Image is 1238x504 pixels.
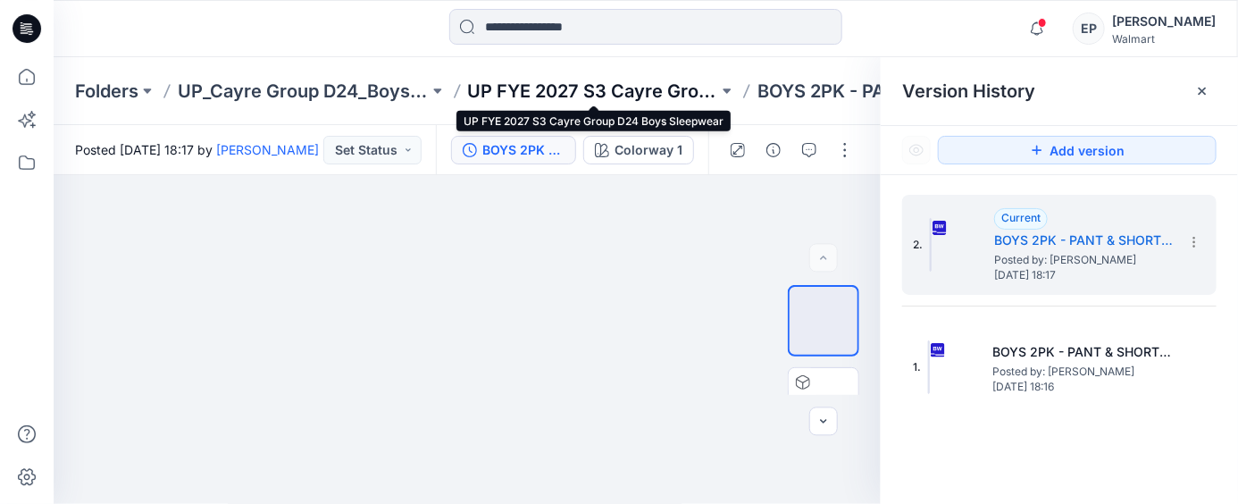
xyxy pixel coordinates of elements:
img: BOYS 2PK - PANT & SHORT - SHORT [928,340,930,394]
button: Details [759,136,788,164]
button: Add version [938,136,1217,164]
span: [DATE] 18:16 [992,381,1171,393]
span: Posted by: Elvira Pena [994,251,1173,269]
div: EP [1073,13,1105,45]
a: UP_Cayre Group D24_Boys Sleep [178,79,429,104]
img: BOYS 2PK - PANT & SHORT - PANTS [930,218,932,272]
span: Version History [902,80,1035,102]
div: [PERSON_NAME] [1112,11,1216,32]
span: [DATE] 18:17 [994,269,1173,281]
a: [PERSON_NAME] [216,142,319,157]
a: UP FYE 2027 S3 Cayre Group D24 Boys Sleepwear [468,79,719,104]
button: Colorway 1 [583,136,694,164]
p: BOYS 2PK - PANT & SHORT - GREY [757,79,1008,104]
a: Folders [75,79,138,104]
h5: BOYS 2PK - PANT & SHORT - SHORT [992,341,1171,363]
span: Posted [DATE] 18:17 by [75,140,319,159]
button: Close [1195,84,1209,98]
div: BOYS 2PK - PANT & SHORT - PANTS [482,140,565,160]
button: Show Hidden Versions [902,136,931,164]
span: 2. [913,237,923,253]
span: Current [1001,211,1041,224]
span: Posted by: Elvira Pena [992,363,1171,381]
span: 1. [913,359,921,375]
button: BOYS 2PK - PANT & SHORT - PANTS [451,136,576,164]
h5: BOYS 2PK - PANT & SHORT - PANTS [994,230,1173,251]
div: Walmart [1112,32,1216,46]
div: Colorway 1 [615,140,682,160]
